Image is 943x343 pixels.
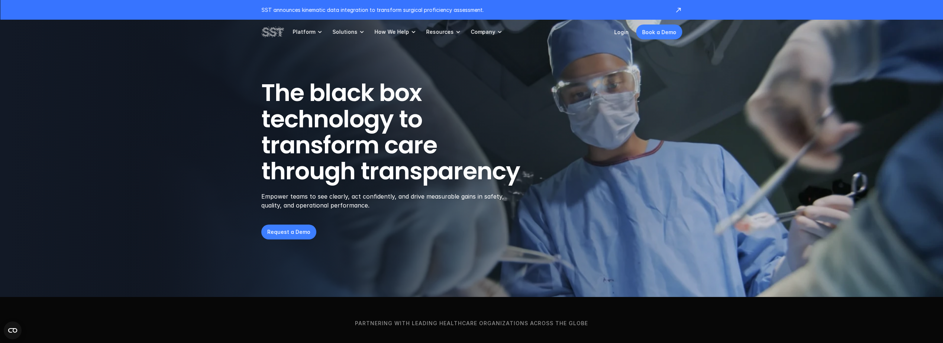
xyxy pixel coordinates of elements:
[261,26,284,38] img: SST logo
[426,29,453,35] p: Resources
[13,319,930,327] p: Partnering with leading healthcare organizations across the globe
[261,6,667,14] p: SST announces kinematic data integration to transform surgical proficiency assessment.
[636,24,682,39] a: Book a Demo
[374,29,409,35] p: How We Help
[332,29,357,35] p: Solutions
[614,29,629,35] a: Login
[261,80,556,184] h1: The black box technology to transform care through transparency
[261,192,514,210] p: Empower teams to see clearly, act confidently, and drive measurable gains in safety, quality, and...
[261,225,316,239] a: Request a Demo
[4,321,22,339] button: Open CMP widget
[293,20,323,44] a: Platform
[293,29,315,35] p: Platform
[267,228,310,236] p: Request a Demo
[642,28,676,36] p: Book a Demo
[471,29,495,35] p: Company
